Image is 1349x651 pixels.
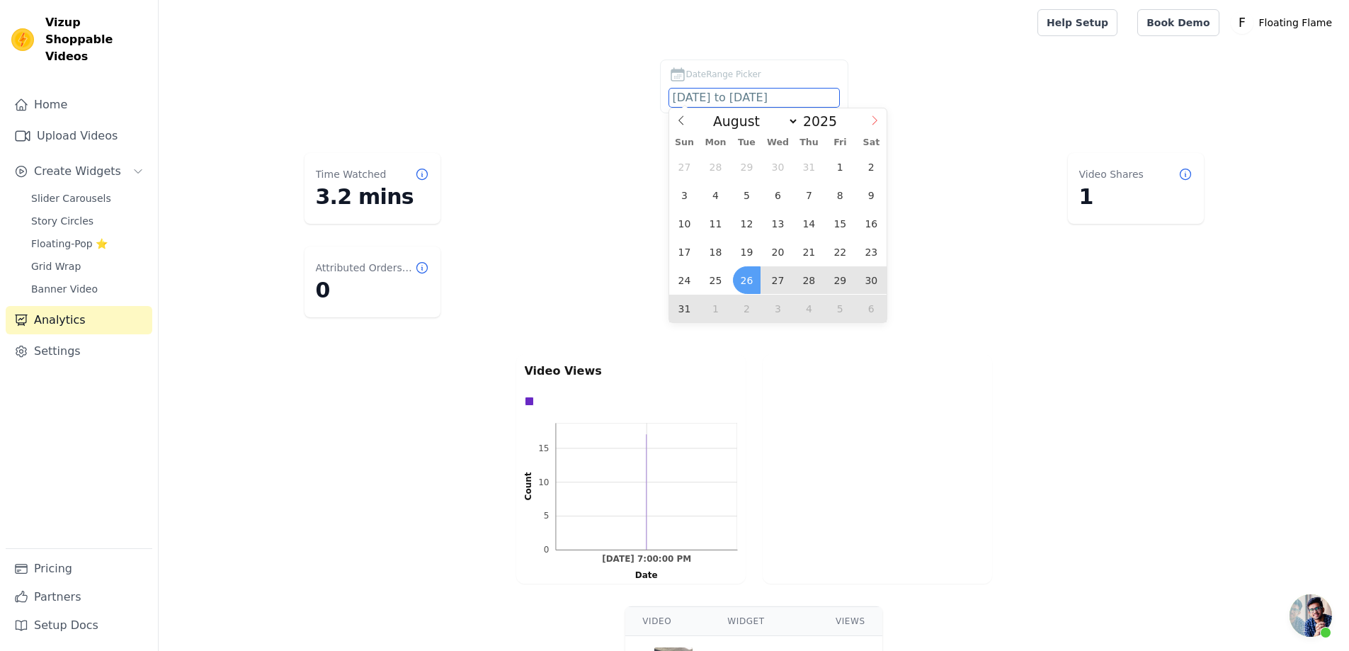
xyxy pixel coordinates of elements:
[45,14,147,65] span: Vizup Shoppable Videos
[733,210,761,237] span: August 12, 2025
[6,157,152,186] button: Create Widgets
[1037,9,1117,36] a: Help Setup
[507,424,555,555] g: left axis
[795,238,823,266] span: August 21, 2025
[31,237,108,251] span: Floating-Pop ⭐
[671,295,698,322] span: August 31, 2025
[11,28,34,51] img: Vizup
[23,188,152,208] a: Slider Carousels
[1079,184,1193,210] dd: 1
[702,153,729,181] span: July 28, 2025
[669,89,839,107] input: DateRange Picker
[795,295,823,322] span: September 4, 2025
[6,583,152,611] a: Partners
[23,256,152,276] a: Grid Wrap
[625,607,710,636] th: Video
[1079,167,1144,181] dt: Video Shares
[733,295,761,322] span: September 2, 2025
[702,295,729,322] span: September 1, 2025
[634,570,657,580] text: Date
[1253,10,1338,35] p: Floating Flame
[31,191,111,205] span: Slider Carousels
[686,68,761,81] span: DateRange Picker
[521,393,734,409] div: Data groups
[795,266,823,294] span: August 28, 2025
[858,266,885,294] span: August 30, 2025
[826,238,854,266] span: August 22, 2025
[858,210,885,237] span: August 16, 2025
[762,138,793,147] span: Wed
[764,295,792,322] span: September 3, 2025
[858,181,885,209] span: August 9, 2025
[764,210,792,237] span: August 13, 2025
[764,153,792,181] span: July 30, 2025
[6,91,152,119] a: Home
[731,138,762,147] span: Tue
[671,266,698,294] span: August 24, 2025
[523,472,533,500] text: Count
[702,238,729,266] span: August 18, 2025
[316,261,415,275] dt: Attributed Orders Count
[538,477,549,487] text: 10
[795,181,823,209] span: August 7, 2025
[826,181,854,209] span: August 8, 2025
[538,443,549,453] text: 15
[316,184,429,210] dd: 3.2 mins
[733,266,761,294] span: August 26, 2025
[6,306,152,334] a: Analytics
[23,211,152,231] a: Story Circles
[543,545,549,555] text: 0
[702,210,729,237] span: August 11, 2025
[671,181,698,209] span: August 3, 2025
[23,234,152,254] a: Floating-Pop ⭐
[602,555,691,565] g: Wed Sep 24 2025 19:00:00 GMT-0500 (Central Daylight Time)
[826,210,854,237] span: August 15, 2025
[855,138,887,147] span: Sat
[858,238,885,266] span: August 23, 2025
[819,607,882,636] th: Views
[6,611,152,640] a: Setup Docs
[824,138,855,147] span: Fri
[31,214,93,228] span: Story Circles
[671,153,698,181] span: July 27, 2025
[543,511,549,521] text: 5
[316,278,429,303] dd: 0
[1231,10,1338,35] button: F Floating Flame
[826,266,854,294] span: August 29, 2025
[555,550,737,564] g: bottom ticks
[6,555,152,583] a: Pricing
[31,259,81,273] span: Grid Wrap
[764,238,792,266] span: August 20, 2025
[706,113,799,130] select: Month
[6,337,152,366] a: Settings
[1290,594,1332,637] div: Open chat
[826,295,854,322] span: September 5, 2025
[34,163,121,180] span: Create Widgets
[702,181,729,209] span: August 4, 2025
[31,282,98,296] span: Banner Video
[602,555,691,565] text: [DATE] 7:00:00 PM
[710,607,819,636] th: Widget
[858,295,885,322] span: September 6, 2025
[793,138,824,147] span: Thu
[525,363,737,380] p: Video Views
[826,153,854,181] span: August 1, 2025
[733,181,761,209] span: August 5, 2025
[538,424,556,555] g: left ticks
[669,138,700,147] span: Sun
[733,153,761,181] span: July 29, 2025
[795,153,823,181] span: July 31, 2025
[671,210,698,237] span: August 10, 2025
[764,266,792,294] span: August 27, 2025
[799,113,850,129] input: Year
[671,238,698,266] span: August 17, 2025
[702,266,729,294] span: August 25, 2025
[1137,9,1219,36] a: Book Demo
[858,153,885,181] span: August 2, 2025
[733,238,761,266] span: August 19, 2025
[700,138,731,147] span: Mon
[316,167,387,181] dt: Time Watched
